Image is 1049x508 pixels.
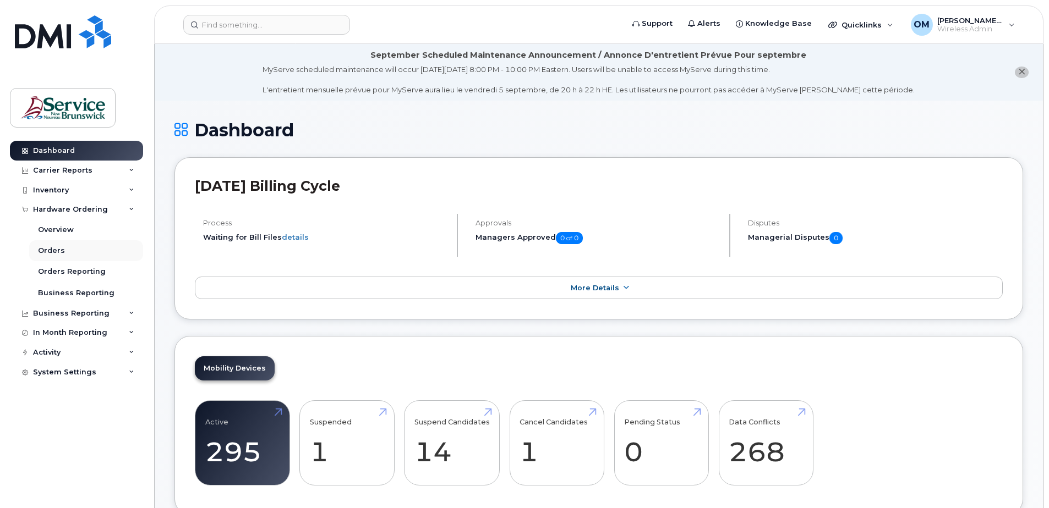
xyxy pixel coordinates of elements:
a: Active 295 [205,407,280,479]
a: Data Conflicts 268 [729,407,803,479]
h4: Approvals [476,219,720,227]
a: Pending Status 0 [624,407,698,479]
a: Suspended 1 [310,407,384,479]
span: More Details [571,284,619,292]
div: MyServe scheduled maintenance will occur [DATE][DATE] 8:00 PM - 10:00 PM Eastern. Users will be u... [263,64,915,95]
h4: Disputes [748,219,1003,227]
h1: Dashboard [174,120,1023,140]
h2: [DATE] Billing Cycle [195,178,1003,194]
a: Cancel Candidates 1 [520,407,594,479]
div: September Scheduled Maintenance Announcement / Annonce D'entretient Prévue Pour septembre [370,49,806,61]
h4: Process [203,219,447,227]
a: Suspend Candidates 14 [414,407,490,479]
span: 0 of 0 [556,232,583,244]
button: close notification [1015,67,1029,78]
a: Mobility Devices [195,356,275,380]
a: details [282,233,309,241]
span: 0 [829,232,843,244]
li: Waiting for Bill Files [203,232,447,242]
h5: Managers Approved [476,232,720,244]
h5: Managerial Disputes [748,232,1003,244]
